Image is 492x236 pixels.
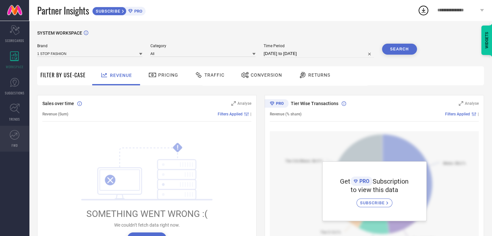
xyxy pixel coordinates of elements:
span: SUGGESTIONS [5,91,25,95]
span: SUBSCRIBE [93,9,122,14]
span: SOMETHING WENT WRONG :( [86,209,208,219]
span: Subscription [373,177,409,185]
tspan: ! [177,144,179,151]
svg: Zoom [459,101,463,106]
span: SCORECARDS [5,38,24,43]
span: Revenue (% share) [270,112,301,116]
span: Analyse [237,101,251,106]
button: Search [382,44,417,55]
div: Premium [265,99,289,109]
span: SUBSCRIBE [360,200,386,205]
span: Time Period [264,44,374,48]
span: Pricing [158,72,178,78]
a: SUBSCRIBE [356,194,392,207]
span: Filter By Use-Case [40,71,86,79]
span: Traffic [204,72,224,78]
span: Analyse [465,101,479,106]
span: WORKSPACE [6,64,24,69]
a: SUBSCRIBEPRO [92,5,146,16]
span: Filters Applied [218,112,243,116]
span: Get [340,177,350,185]
svg: Zoom [231,101,236,106]
input: Select time period [264,50,374,58]
span: PRO [358,178,369,184]
span: FWD [12,143,18,148]
span: Returns [308,72,330,78]
span: TRENDS [9,117,20,122]
span: Brand [37,44,142,48]
span: PRO [133,9,142,14]
span: Tier Wise Transactions [291,101,338,106]
span: Filters Applied [445,112,470,116]
span: Category [150,44,256,48]
span: We couldn’t fetch data right now. [114,222,180,228]
span: Conversion [251,72,282,78]
span: SYSTEM WORKSPACE [37,30,82,36]
span: | [250,112,251,116]
span: Sales over time [42,101,74,106]
span: | [478,112,479,116]
span: to view this data [351,186,398,194]
span: Revenue [110,73,132,78]
span: Revenue (Sum) [42,112,68,116]
span: Partner Insights [37,4,89,17]
div: Open download list [418,5,429,16]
